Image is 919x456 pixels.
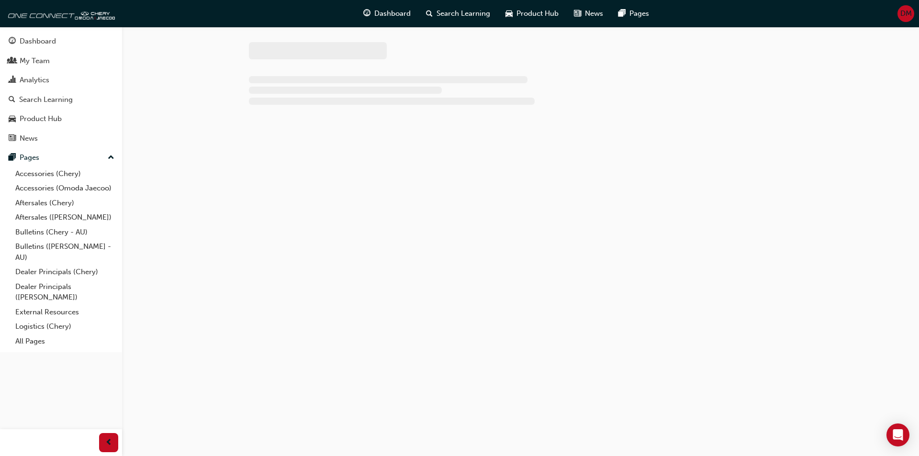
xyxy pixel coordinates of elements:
a: External Resources [11,305,118,320]
img: oneconnect [5,4,115,23]
button: DM [897,5,914,22]
span: car-icon [9,115,16,123]
span: car-icon [505,8,513,20]
span: DM [900,8,912,19]
span: pages-icon [9,154,16,162]
button: DashboardMy TeamAnalyticsSearch LearningProduct HubNews [4,31,118,149]
span: Product Hub [516,8,559,19]
div: Analytics [20,75,49,86]
span: prev-icon [105,437,112,449]
a: Bulletins ([PERSON_NAME] - AU) [11,239,118,265]
span: news-icon [574,8,581,20]
a: Analytics [4,71,118,89]
a: search-iconSearch Learning [418,4,498,23]
a: Dealer Principals ([PERSON_NAME]) [11,279,118,305]
div: News [20,133,38,144]
button: Pages [4,149,118,167]
a: news-iconNews [566,4,611,23]
a: Accessories (Omoda Jaecoo) [11,181,118,196]
span: news-icon [9,134,16,143]
a: Aftersales ([PERSON_NAME]) [11,210,118,225]
span: Pages [629,8,649,19]
span: up-icon [108,152,114,164]
a: pages-iconPages [611,4,657,23]
a: News [4,130,118,147]
a: Dealer Principals (Chery) [11,265,118,279]
div: Search Learning [19,94,73,105]
span: pages-icon [618,8,626,20]
a: Product Hub [4,110,118,128]
a: Bulletins (Chery - AU) [11,225,118,240]
div: Pages [20,152,39,163]
span: guage-icon [9,37,16,46]
a: Aftersales (Chery) [11,196,118,211]
a: Search Learning [4,91,118,109]
div: Open Intercom Messenger [886,423,909,446]
a: Logistics (Chery) [11,319,118,334]
span: News [585,8,603,19]
a: Accessories (Chery) [11,167,118,181]
div: Dashboard [20,36,56,47]
span: search-icon [9,96,15,104]
div: My Team [20,56,50,67]
a: Dashboard [4,33,118,50]
span: guage-icon [363,8,370,20]
span: people-icon [9,57,16,66]
span: Search Learning [437,8,490,19]
a: car-iconProduct Hub [498,4,566,23]
div: Product Hub [20,113,62,124]
span: Dashboard [374,8,411,19]
span: search-icon [426,8,433,20]
a: All Pages [11,334,118,349]
a: guage-iconDashboard [356,4,418,23]
span: chart-icon [9,76,16,85]
a: My Team [4,52,118,70]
